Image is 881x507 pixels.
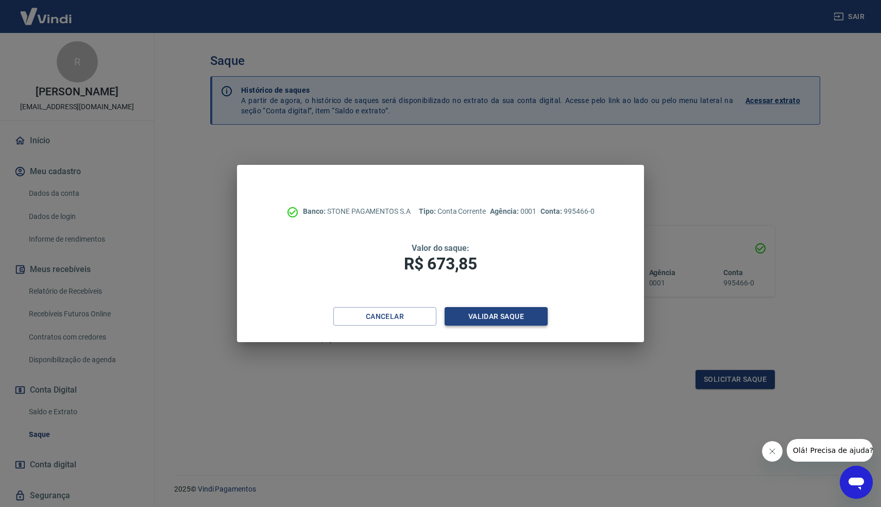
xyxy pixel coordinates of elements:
span: Tipo: [419,207,437,215]
span: Banco: [303,207,327,215]
span: R$ 673,85 [404,254,477,274]
p: Conta Corrente [419,206,486,217]
iframe: Botão para abrir a janela de mensagens [840,466,873,499]
span: Valor do saque: [412,243,469,253]
iframe: Fechar mensagem [762,441,783,462]
span: Agência: [490,207,520,215]
button: Validar saque [445,307,548,326]
iframe: Mensagem da empresa [787,439,873,462]
span: Olá! Precisa de ajuda? [6,7,87,15]
p: 0001 [490,206,536,217]
button: Cancelar [333,307,436,326]
span: Conta: [540,207,564,215]
p: STONE PAGAMENTOS S.A [303,206,411,217]
p: 995466-0 [540,206,594,217]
